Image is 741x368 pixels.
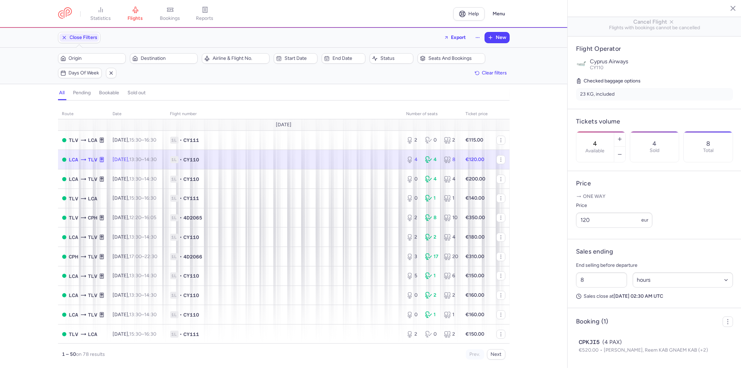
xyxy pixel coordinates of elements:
span: [DATE], [113,176,157,182]
time: 13:30 [130,234,142,240]
span: bookings [160,15,180,22]
button: Status [370,53,413,64]
span: [PERSON_NAME], Reem KAB GNAEM KAB (+2) [604,347,708,353]
p: Cyprus Airways [590,58,733,65]
span: Seats and bookings [428,56,483,61]
span: LCA [69,311,79,319]
span: Status [380,56,411,61]
strong: €310.00 [466,254,485,259]
h4: pending [73,90,91,96]
time: 14:30 [145,234,157,240]
div: 4 [444,234,457,241]
span: CY111 [184,195,199,202]
span: TLV [88,311,98,319]
div: 1 [444,195,457,202]
p: 8 [706,140,710,147]
span: • [180,311,182,318]
p: Total [703,148,714,153]
span: 1L [170,234,179,241]
span: Origin [69,56,123,61]
span: LCA [69,156,79,163]
div: 4 [406,156,420,163]
span: TLV [69,214,79,222]
span: Flights with bookings cannot be cancelled [573,25,736,31]
a: CitizenPlane red outlined logo [58,7,72,20]
div: 5 [406,272,420,279]
div: 2 [444,292,457,299]
input: --- [576,213,652,228]
span: – [130,234,157,240]
span: [DATE], [113,195,157,201]
th: Flight number [166,109,402,119]
div: 2 [406,234,420,241]
span: CY110 [184,272,199,279]
img: Cyprus Airways logo [576,58,587,70]
span: Destination [141,56,195,61]
a: flights [118,6,153,22]
div: 2 [444,137,457,144]
div: 2 [406,137,420,144]
span: [DATE], [113,137,157,143]
span: CY110 [184,176,199,183]
span: • [180,195,182,202]
span: CY110 [184,234,199,241]
div: 1 [444,311,457,318]
span: 1L [170,214,179,221]
span: [DATE], [113,312,157,318]
span: New [496,35,507,40]
div: 0 [406,195,420,202]
button: Export [439,32,471,43]
time: 14:30 [145,312,157,318]
span: • [180,292,182,299]
div: (4 PAX) [579,338,730,346]
h4: Flight Operator [576,45,733,53]
button: Destination [130,53,198,64]
time: 13:30 [130,157,142,162]
span: • [180,137,182,144]
time: 16:05 [145,215,157,221]
div: 1 [425,311,438,318]
h4: Booking (1) [576,318,608,326]
span: – [130,176,157,182]
span: – [130,312,157,318]
p: Sold [650,148,659,153]
h4: Tickets volume [576,118,733,126]
strong: €160.00 [466,312,485,318]
div: 2 [406,214,420,221]
time: 14:30 [145,292,157,298]
span: TLV [88,291,98,299]
span: LCA [69,175,79,183]
h4: bookable [99,90,120,96]
span: • [180,234,182,241]
span: reports [196,15,214,22]
div: 2 [406,331,420,338]
span: Clear filters [482,70,507,75]
div: 0 [406,311,420,318]
span: LCA [88,136,98,144]
span: TLV [88,175,98,183]
span: • [180,272,182,279]
span: • [180,176,182,183]
strong: €140.00 [466,195,485,201]
div: 4 [444,176,457,183]
span: CPKJI5 [579,338,600,346]
span: – [130,195,157,201]
label: Available [585,148,604,154]
time: 13:30 [130,312,142,318]
span: [DATE], [113,331,157,337]
span: Close Filters [70,35,98,40]
strong: [DATE] 02:30 AM UTC [614,293,663,299]
h4: Sales ending [576,248,613,256]
input: ## [576,272,627,288]
span: LCA [69,272,79,280]
span: 1L [170,253,179,260]
span: • [180,253,182,260]
span: [DATE], [113,215,157,221]
strong: €115.00 [466,137,484,143]
time: 22:30 [145,254,158,259]
span: [DATE] [276,122,291,128]
span: flights [128,15,143,22]
span: eur [641,217,649,223]
time: 17:00 [130,254,142,259]
span: 1L [170,331,179,338]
